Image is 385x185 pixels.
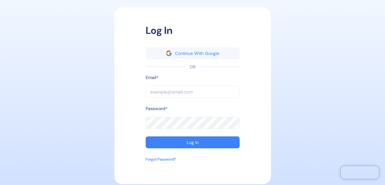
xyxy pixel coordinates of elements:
label: Password [146,105,165,112]
div: Log In [187,140,199,145]
div: Log In [146,23,240,38]
div: Continue With Google [175,51,219,55]
div: OR [190,64,195,70]
div: Forgot Password? [146,156,176,162]
input: example@email.com [146,86,240,98]
img: google [166,50,172,56]
iframe: Chatra live chat [341,166,379,179]
label: Email [146,74,156,81]
button: Log In [146,136,240,148]
button: googleContinue With Google [146,47,240,59]
button: Forgot Password? [146,156,176,168]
